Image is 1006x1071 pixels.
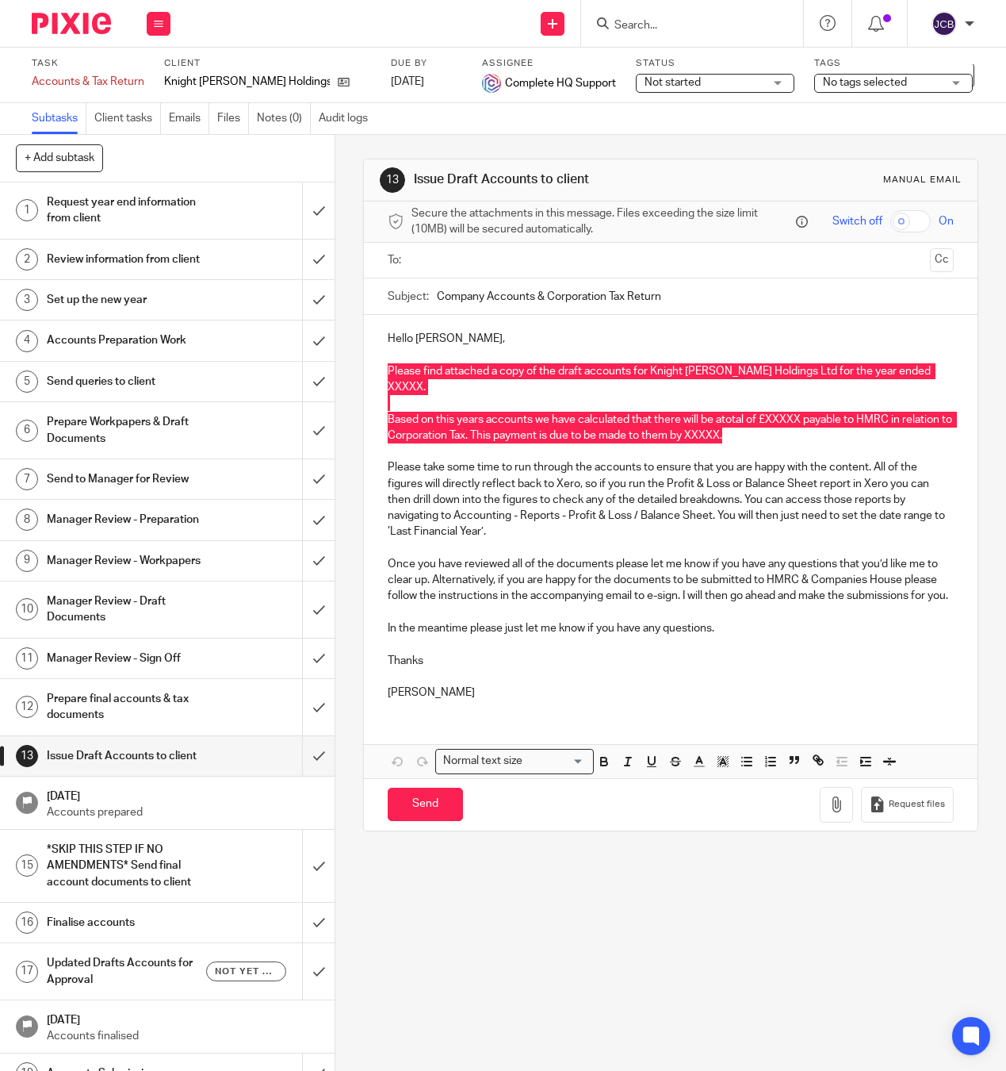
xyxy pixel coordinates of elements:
h1: Issue Draft Accounts to client [414,171,705,188]
div: 12 [16,696,38,718]
span: Request files [889,798,945,811]
label: To: [388,252,405,268]
button: Request files [861,787,953,823]
label: Tags [814,57,973,70]
div: 1 [16,199,38,221]
div: 17 [16,961,38,983]
h1: Manager Review - Sign Off [47,647,207,670]
div: 8 [16,509,38,531]
h1: Manager Review - Draft Documents [47,589,207,630]
label: Status [636,57,794,70]
p: Please find attached a copy of the draft accounts for Knight [PERSON_NAME] Holdings Ltd for the y... [388,363,954,396]
h1: [DATE] [47,1008,319,1028]
label: Due by [391,57,462,70]
div: 15 [16,854,38,877]
span: On [939,213,954,229]
p: Hello [PERSON_NAME], [388,331,954,347]
p: In the meantime please just let me know if you have any questions. [388,620,954,636]
p: Accounts finalised [47,1028,319,1044]
p: Accounts prepared [47,804,319,820]
p: Knight [PERSON_NAME] Holdings Ltd [164,74,330,90]
h1: Set up the new year [47,288,207,312]
div: Search for option [435,749,594,773]
p: [PERSON_NAME] [388,685,954,701]
input: Search [613,19,755,33]
span: Complete HQ Support [505,75,616,91]
a: Files [217,103,249,134]
a: Audit logs [319,103,376,134]
div: 5 [16,370,38,393]
div: 6 [16,420,38,442]
h1: Updated Drafts Accounts for Approval [47,951,207,992]
span: Normal text size [439,753,526,770]
div: 4 [16,330,38,352]
h1: Prepare Workpapers & Draft Documents [47,410,207,451]
p: Thanks [388,653,954,669]
span: [DATE] [391,76,424,87]
h1: *SKIP THIS STEP IF NO AMENDMENTS* Send final account documents to client [47,838,207,894]
a: Client tasks [94,103,161,134]
a: Notes (0) [257,103,311,134]
h1: Request year end information from client [47,190,207,231]
p: Please take some time to run through the accounts to ensure that you are happy with the content. ... [388,459,954,539]
p: Based on this years accounts we have calculated that there will be atotal of £XXXXX payable to HM... [388,412,954,444]
h1: [DATE] [47,785,319,804]
div: 11 [16,647,38,670]
label: Client [164,57,371,70]
span: Not yet sent [215,965,277,978]
input: Send [388,788,463,822]
h1: Finalise accounts [47,911,207,935]
div: Manual email [883,174,962,186]
button: Cc [930,248,954,272]
h1: Review information from client [47,248,207,271]
div: 9 [16,550,38,572]
input: Search for option [527,753,584,770]
a: Subtasks [32,103,86,134]
div: 3 [16,289,38,311]
span: Switch off [832,213,882,229]
label: Task [32,57,144,70]
a: Emails [169,103,209,134]
button: + Add subtask [16,144,103,171]
div: 13 [16,745,38,767]
h1: Issue Draft Accounts to client [47,744,207,768]
span: Secure the attachments in this message. Files exceeding the size limit (10MB) will be secured aut... [411,205,792,238]
label: Subject: [388,289,429,305]
div: 13 [380,167,405,193]
span: Not started [645,77,701,88]
h1: Prepare final accounts & tax documents [47,687,207,727]
h1: Manager Review - Workpapers [47,549,207,573]
div: 7 [16,468,38,490]
p: Once you have reviewed all of the documents please let me know if you have any questions that you... [388,556,954,605]
div: 16 [16,912,38,934]
img: svg%3E [931,11,957,36]
label: Assignee [482,57,616,70]
img: Pixie [32,13,111,34]
h1: Accounts Preparation Work [47,328,207,352]
h1: Send to Manager for Review [47,467,207,491]
div: Accounts &amp; Tax Return [32,74,144,90]
img: C%20Icon.png [482,74,501,93]
span: No tags selected [823,77,907,88]
div: 2 [16,248,38,271]
h1: Send queries to client [47,370,207,393]
h1: Manager Review - Preparation [47,508,207,532]
div: Accounts & Tax Return [32,74,144,90]
div: 10 [16,598,38,620]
